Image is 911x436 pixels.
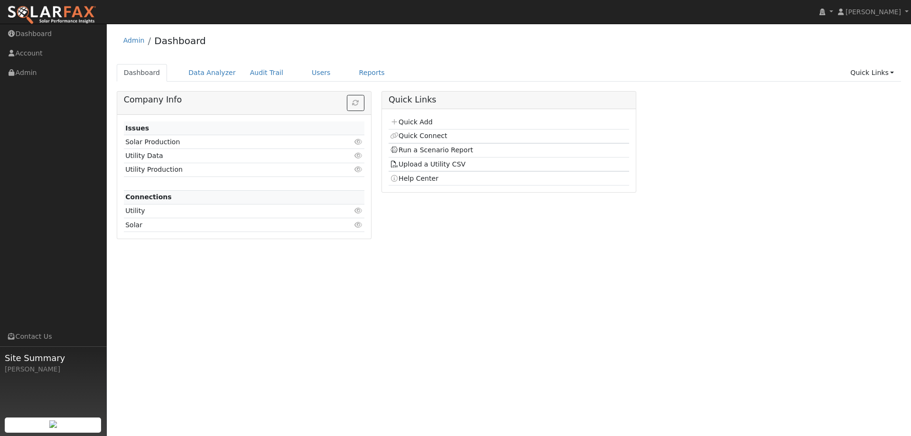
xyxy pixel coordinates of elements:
[354,166,363,173] i: Click to view
[125,193,172,201] strong: Connections
[123,37,145,44] a: Admin
[117,64,167,82] a: Dashboard
[354,139,363,145] i: Click to view
[390,146,473,154] a: Run a Scenario Report
[352,64,392,82] a: Reports
[243,64,290,82] a: Audit Trail
[389,95,629,105] h5: Quick Links
[5,364,102,374] div: [PERSON_NAME]
[390,132,447,139] a: Quick Connect
[7,5,96,25] img: SolarFax
[181,64,243,82] a: Data Analyzer
[5,352,102,364] span: Site Summary
[390,118,432,126] a: Quick Add
[354,152,363,159] i: Click to view
[390,160,465,168] a: Upload a Utility CSV
[124,204,325,218] td: Utility
[124,95,364,105] h5: Company Info
[354,222,363,228] i: Click to view
[305,64,338,82] a: Users
[124,149,325,163] td: Utility Data
[154,35,206,46] a: Dashboard
[843,64,901,82] a: Quick Links
[124,218,325,232] td: Solar
[125,124,149,132] strong: Issues
[124,135,325,149] td: Solar Production
[390,175,438,182] a: Help Center
[846,8,901,16] span: [PERSON_NAME]
[354,207,363,214] i: Click to view
[49,420,57,428] img: retrieve
[124,163,325,176] td: Utility Production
